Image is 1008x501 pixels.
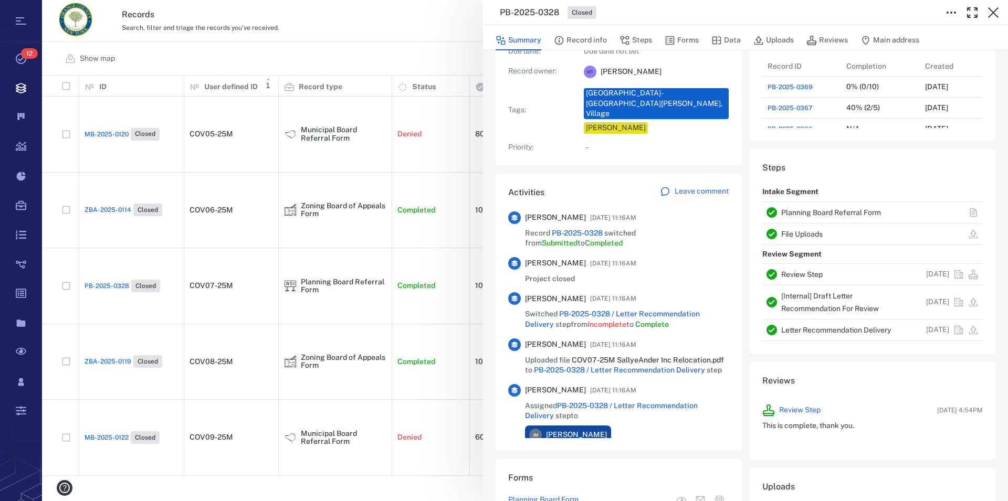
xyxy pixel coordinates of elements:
[768,124,813,134] a: PB-2025-0366
[525,294,586,304] span: [PERSON_NAME]
[21,48,38,59] span: 12
[750,362,995,468] div: ReviewsReview Step[DATE] 4:54PMThis is complete, thank you.
[768,103,812,113] a: PB-2025-0367
[925,103,948,113] p: [DATE]
[846,51,886,81] div: Completion
[590,257,636,270] span: [DATE] 11:16AM
[496,174,741,459] div: ActivitiesLeave comment[PERSON_NAME][DATE] 11:16AMRecord PB-2025-0328 switched fromSubmittedtoCom...
[768,82,813,92] a: PB-2025-0369
[586,142,729,153] p: -
[525,309,729,329] span: Switched step from to
[508,472,729,484] h6: Forms
[534,366,705,374] a: PB-2025-0328 / Letter Recommendation Delivery
[846,83,879,91] div: 0% (0/10)
[552,229,603,237] a: PB-2025-0328
[586,88,727,119] div: [GEOGRAPHIC_DATA]-[GEOGRAPHIC_DATA][PERSON_NAME], Village
[762,56,841,77] div: Record ID
[525,212,586,223] span: [PERSON_NAME]
[781,326,891,334] a: Letter Recommendation Delivery
[635,320,669,328] span: Complete
[508,105,571,115] p: Tags :
[500,6,559,19] h3: PB-2025-0328
[554,30,607,50] button: Record info
[525,310,700,328] a: PB-2025-0328 / Letter Recommendation Delivery
[926,297,949,307] p: [DATE]
[675,186,729,197] p: Leave comment
[983,2,1004,23] button: Close
[525,385,586,396] span: [PERSON_NAME]
[587,320,626,328] span: Incomplete
[24,7,44,17] span: Help
[508,66,571,77] p: Record owner :
[525,228,729,249] span: Record switched from to
[846,125,860,133] div: N/A
[779,405,821,415] a: Review Step
[762,481,795,493] h6: Uploads
[750,149,995,362] div: StepsIntake SegmentPlanning Board Referral FormFile UploadsReview SegmentReview Step[DATE][Intern...
[937,406,983,415] span: [DATE] 4:54PM
[762,421,983,431] p: This is complete, thank you.
[762,183,818,201] p: Intake Segment
[925,51,953,81] div: Created
[781,292,879,313] a: [Internal] Draft Letter Recommendation For Review
[529,429,542,441] div: J M
[572,356,724,364] span: COV07-25M SallyeAnder Inc Relocation.pdf
[925,124,948,134] p: [DATE]
[762,162,983,174] h6: Steps
[542,239,577,247] span: Submitted
[508,46,571,57] p: Due date :
[525,355,729,376] span: Uploaded file to step
[665,30,699,50] button: Forms
[525,258,586,269] span: [PERSON_NAME]
[590,384,636,397] span: [DATE] 11:16AM
[762,375,983,387] h6: Reviews
[601,67,661,77] span: [PERSON_NAME]
[619,30,652,50] button: Steps
[711,30,741,50] button: Data
[496,30,541,50] button: Summary
[590,338,636,351] span: [DATE] 11:16AM
[781,230,823,238] a: File Uploads
[570,8,594,17] span: Closed
[525,274,575,284] span: Project closed
[660,186,729,199] a: Leave comment
[590,211,636,224] span: [DATE] 11:16AM
[508,142,571,153] p: Priority :
[546,430,607,440] span: [PERSON_NAME]
[584,46,729,57] p: Due date not set
[508,186,544,199] h6: Activities
[590,292,636,305] span: [DATE] 11:16AM
[585,239,623,247] span: Completed
[925,82,948,92] p: [DATE]
[841,56,920,77] div: Completion
[781,270,823,279] a: Review Step
[846,104,880,112] div: 40% (2/5)
[920,56,999,77] div: Created
[926,269,949,280] p: [DATE]
[860,30,919,50] button: Main address
[586,123,646,133] div: [PERSON_NAME]
[941,2,962,23] button: Toggle to Edit Boxes
[525,339,586,350] span: [PERSON_NAME]
[962,2,983,23] button: Toggle Fullscreen
[926,325,949,335] p: [DATE]
[806,30,848,50] button: Reviews
[781,208,881,217] a: Planning Board Referral Form
[754,396,991,447] div: Review Step[DATE] 4:54PMThis is complete, thank you.
[525,401,729,421] span: Assigned step to
[768,51,802,81] div: Record ID
[584,66,596,78] div: M T
[762,245,822,264] p: Review Segment
[753,30,794,50] button: Uploads
[525,401,698,420] a: PB-2025-0328 / Letter Recommendation Delivery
